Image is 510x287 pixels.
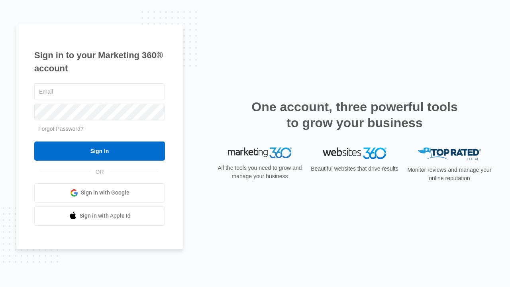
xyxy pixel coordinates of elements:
[34,142,165,161] input: Sign In
[34,206,165,226] a: Sign in with Apple Id
[38,126,84,132] a: Forgot Password?
[249,99,460,131] h2: One account, three powerful tools to grow your business
[310,165,399,173] p: Beautiful websites that drive results
[80,212,131,220] span: Sign in with Apple Id
[215,164,304,181] p: All the tools you need to grow and manage your business
[323,147,386,159] img: Websites 360
[90,168,110,176] span: OR
[34,183,165,202] a: Sign in with Google
[418,147,481,161] img: Top Rated Local
[34,83,165,100] input: Email
[81,189,129,197] span: Sign in with Google
[405,166,494,183] p: Monitor reviews and manage your online reputation
[34,49,165,75] h1: Sign in to your Marketing 360® account
[228,147,292,159] img: Marketing 360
